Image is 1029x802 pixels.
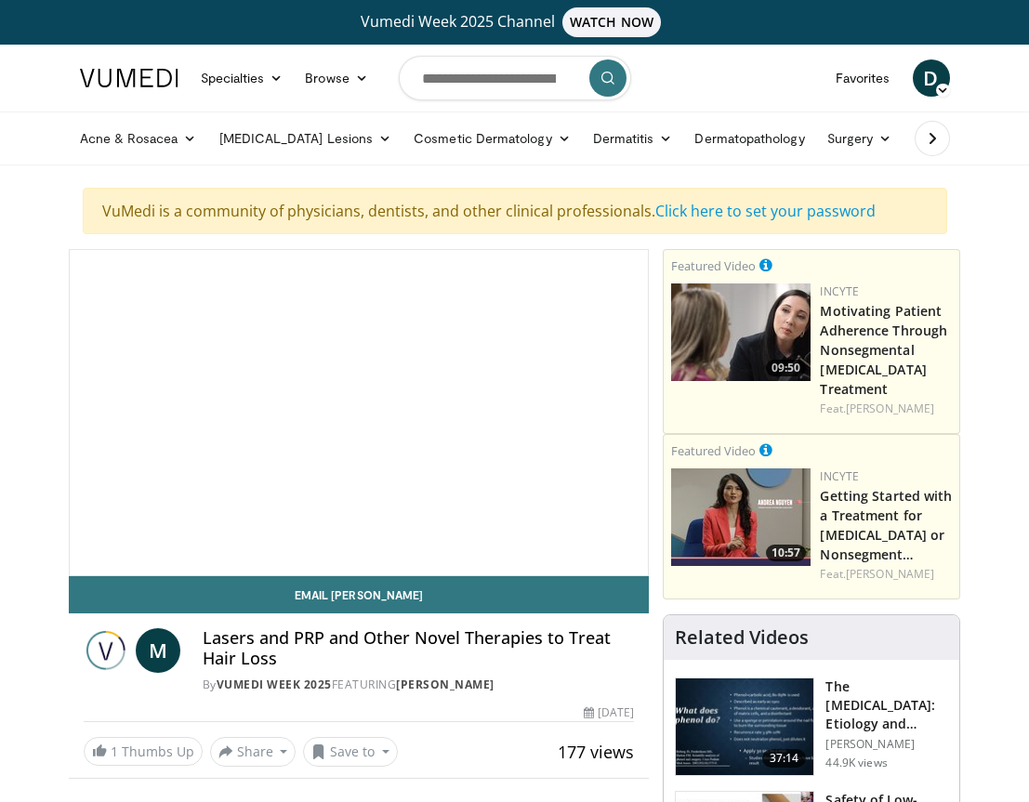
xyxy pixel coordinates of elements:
[584,704,634,721] div: [DATE]
[84,737,203,766] a: 1 Thumbs Up
[203,628,635,668] h4: Lasers and PRP and Other Novel Therapies to Treat Hair Loss
[69,576,650,613] a: Email [PERSON_NAME]
[675,626,809,649] h4: Related Videos
[766,545,806,561] span: 10:57
[69,120,208,157] a: Acne & Rosacea
[671,257,756,274] small: Featured Video
[399,56,631,100] input: Search topics, interventions
[825,59,902,97] a: Favorites
[558,741,634,763] span: 177 views
[816,120,904,157] a: Surgery
[84,628,128,673] img: Vumedi Week 2025
[208,120,403,157] a: [MEDICAL_DATA] Lesions
[762,749,807,768] span: 37:14
[402,120,581,157] a: Cosmetic Dermatology
[913,59,950,97] a: D
[70,250,649,575] video-js: Video Player
[820,487,952,563] a: Getting Started with a Treatment for [MEDICAL_DATA] or Nonsegment…
[294,59,379,97] a: Browse
[820,302,947,398] a: Motivating Patient Adherence Through Nonsegmental [MEDICAL_DATA] Treatment
[671,468,811,566] a: 10:57
[676,678,813,775] img: c5af237d-e68a-4dd3-8521-77b3daf9ece4.150x105_q85_crop-smart_upscale.jpg
[303,737,398,767] button: Save to
[136,628,180,673] a: M
[766,360,806,376] span: 09:50
[190,59,295,97] a: Specialties
[671,283,811,381] img: 39505ded-af48-40a4-bb84-dee7792dcfd5.png.150x105_q85_crop-smart_upscale.jpg
[825,737,948,752] p: [PERSON_NAME]
[820,468,859,484] a: Incyte
[671,442,756,459] small: Featured Video
[111,743,118,760] span: 1
[562,7,661,37] span: WATCH NOW
[846,566,934,582] a: [PERSON_NAME]
[820,566,952,583] div: Feat.
[820,401,952,417] div: Feat.
[210,737,297,767] button: Share
[825,677,948,733] h3: The [MEDICAL_DATA]: Etiology and Management
[83,188,947,234] div: VuMedi is a community of physicians, dentists, and other clinical professionals.
[846,401,934,416] a: [PERSON_NAME]
[69,7,961,37] a: Vumedi Week 2025 ChannelWATCH NOW
[396,677,495,692] a: [PERSON_NAME]
[675,677,948,776] a: 37:14 The [MEDICAL_DATA]: Etiology and Management [PERSON_NAME] 44.9K views
[671,283,811,381] a: 09:50
[203,677,635,693] div: By FEATURING
[80,69,178,87] img: VuMedi Logo
[582,120,684,157] a: Dermatitis
[825,756,887,770] p: 44.9K views
[217,677,332,692] a: Vumedi Week 2025
[671,468,811,566] img: e02a99de-beb8-4d69-a8cb-018b1ffb8f0c.png.150x105_q85_crop-smart_upscale.jpg
[683,120,815,157] a: Dermatopathology
[820,283,859,299] a: Incyte
[655,201,876,221] a: Click here to set your password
